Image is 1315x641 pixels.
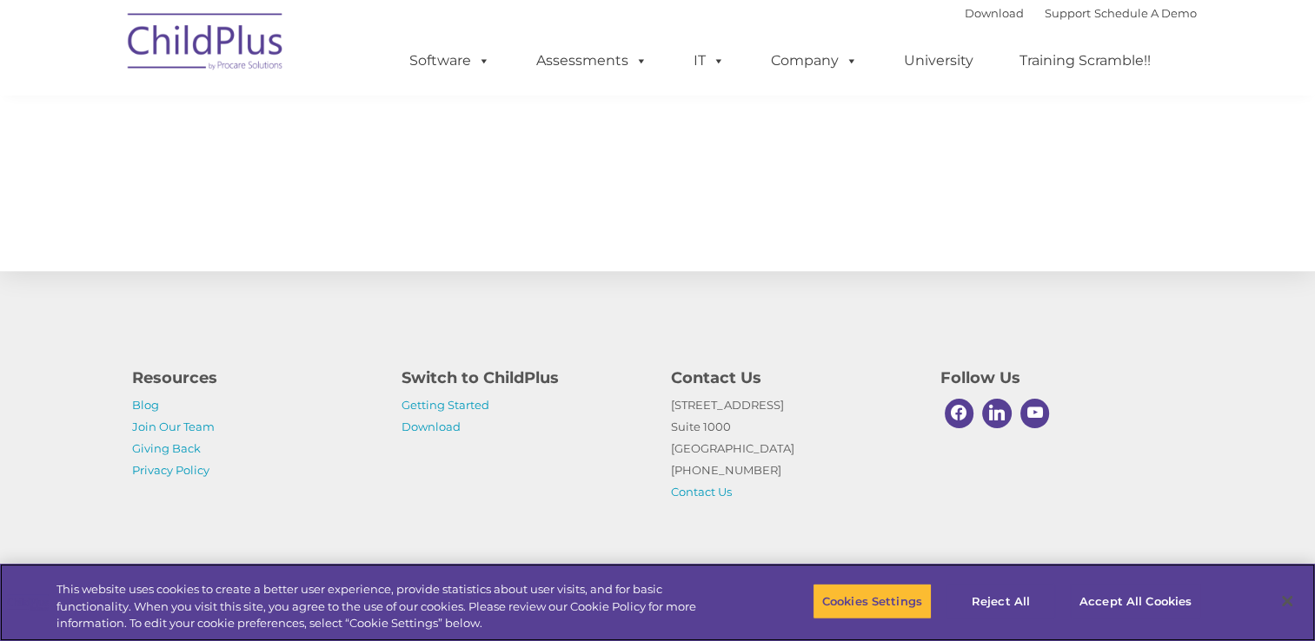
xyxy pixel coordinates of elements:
[887,43,991,78] a: University
[1045,6,1091,20] a: Support
[242,186,315,199] span: Phone number
[965,6,1024,20] a: Download
[1070,583,1201,619] button: Accept All Cookies
[671,366,914,390] h4: Contact Us
[402,366,645,390] h4: Switch to ChildPlus
[1268,582,1306,620] button: Close
[1002,43,1168,78] a: Training Scramble!!
[132,366,375,390] h4: Resources
[242,115,295,128] span: Last name
[132,398,159,412] a: Blog
[119,1,293,88] img: ChildPlus by Procare Solutions
[671,394,914,503] p: [STREET_ADDRESS] Suite 1000 [GEOGRAPHIC_DATA] [PHONE_NUMBER]
[56,581,723,632] div: This website uses cookies to create a better user experience, provide statistics about user visit...
[402,420,461,433] a: Download
[519,43,665,78] a: Assessments
[978,394,1016,433] a: Linkedin
[1016,394,1054,433] a: Youtube
[132,463,209,477] a: Privacy Policy
[402,398,489,412] a: Getting Started
[965,6,1197,20] font: |
[132,441,201,455] a: Giving Back
[946,583,1055,619] button: Reject All
[392,43,508,78] a: Software
[940,366,1184,390] h4: Follow Us
[940,394,979,433] a: Facebook
[132,420,215,433] a: Join Our Team
[813,583,932,619] button: Cookies Settings
[671,485,732,499] a: Contact Us
[676,43,742,78] a: IT
[754,43,875,78] a: Company
[1094,6,1197,20] a: Schedule A Demo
